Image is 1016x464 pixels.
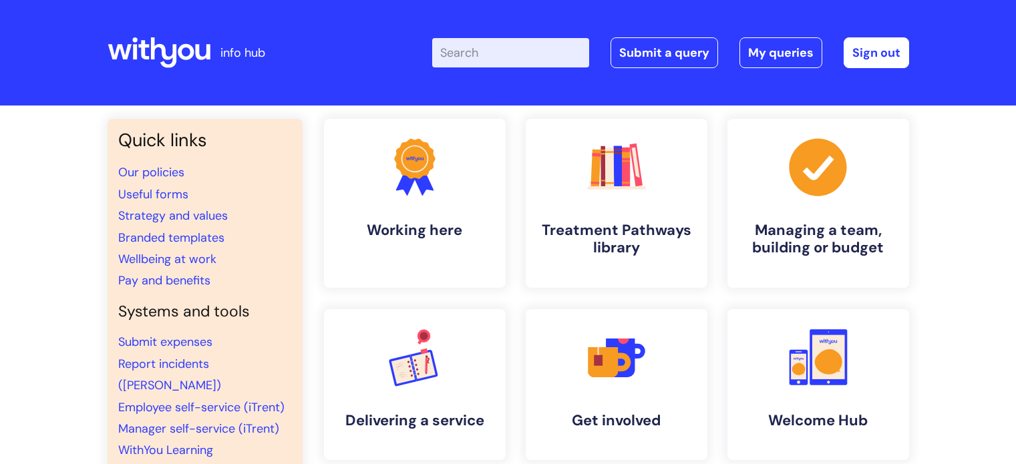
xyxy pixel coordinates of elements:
a: Useful forms [118,186,188,202]
a: Sign out [844,37,909,68]
a: Submit a query [611,37,718,68]
a: Report incidents ([PERSON_NAME]) [118,356,221,393]
a: Wellbeing at work [118,251,216,267]
a: Employee self-service (iTrent) [118,399,285,415]
a: WithYou Learning [118,442,213,458]
div: | - [432,37,909,68]
p: info hub [220,42,265,63]
h4: Treatment Pathways library [536,222,697,257]
h4: Delivering a service [335,412,495,429]
a: Branded templates [118,230,224,246]
h3: Quick links [118,130,292,151]
h4: Get involved [536,412,697,429]
a: Working here [324,119,506,288]
h4: Welcome Hub [738,412,898,429]
a: Managing a team, building or budget [727,119,909,288]
h4: Systems and tools [118,302,292,321]
h4: Working here [335,222,495,239]
h4: Managing a team, building or budget [738,222,898,257]
a: Get involved [526,309,707,460]
a: Manager self-service (iTrent) [118,421,279,437]
a: Delivering a service [324,309,506,460]
a: Our policies [118,164,184,180]
a: Strategy and values [118,208,228,224]
input: Search [432,38,589,67]
a: Submit expenses [118,334,212,350]
a: Welcome Hub [727,309,909,460]
a: Pay and benefits [118,272,210,288]
a: Treatment Pathways library [526,119,707,288]
a: My queries [739,37,822,68]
